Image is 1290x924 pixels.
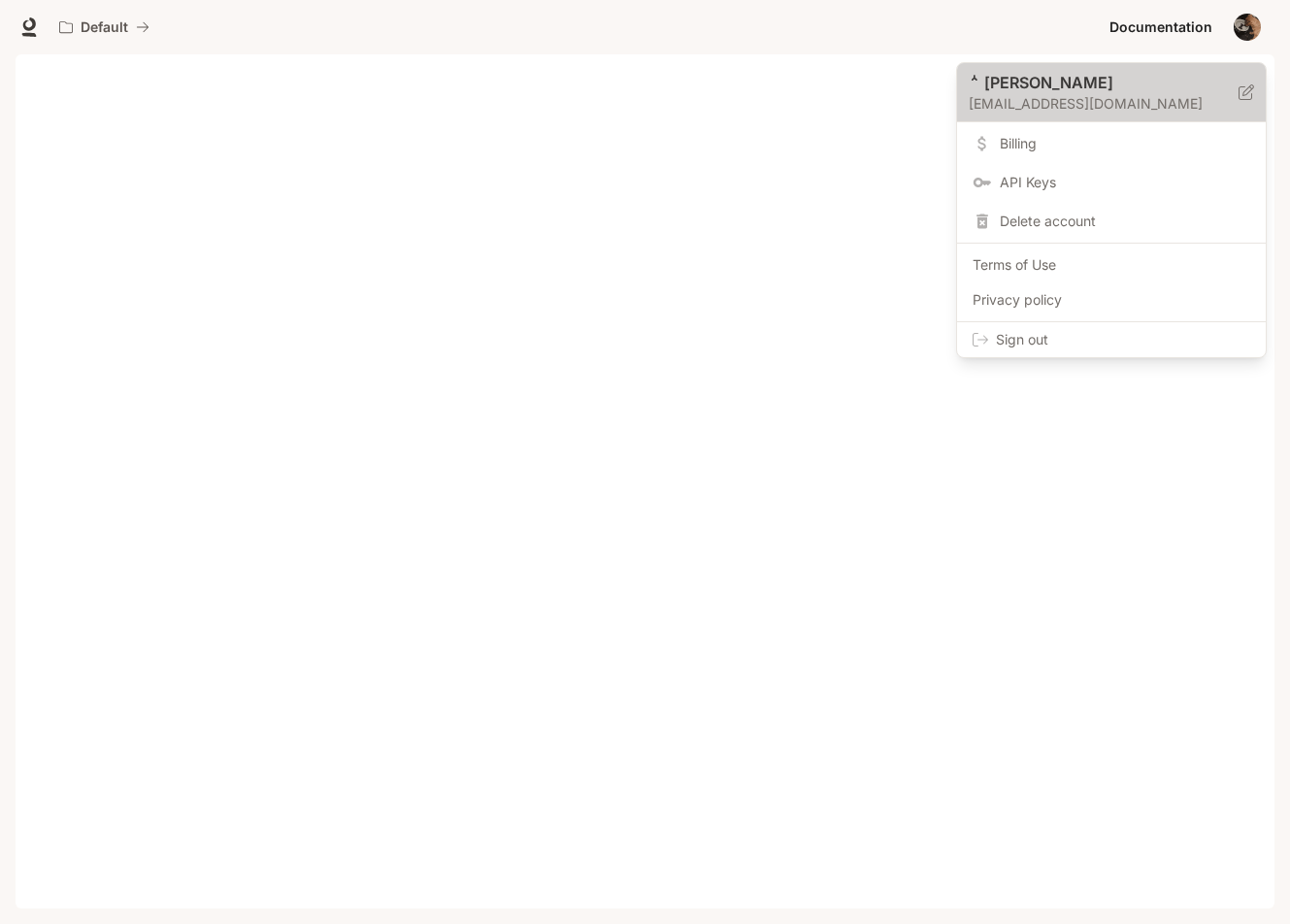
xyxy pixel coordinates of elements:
span: Terms of Use [973,255,1250,275]
div: Sign out [957,322,1266,357]
div: Delete account [961,204,1262,239]
a: Terms of Use [961,247,1262,282]
a: Billing [961,126,1262,161]
div: ᄉ[PERSON_NAME][EMAIL_ADDRESS][DOMAIN_NAME] [957,63,1266,122]
span: Privacy policy [973,290,1250,310]
span: API Keys [1000,173,1250,192]
p: [EMAIL_ADDRESS][DOMAIN_NAME] [969,94,1239,114]
span: Sign out [996,330,1250,349]
p: ᄉ[PERSON_NAME] [969,71,1207,94]
span: Billing [1000,134,1250,153]
span: Delete account [1000,212,1250,231]
a: Privacy policy [961,282,1262,317]
a: API Keys [961,165,1262,200]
